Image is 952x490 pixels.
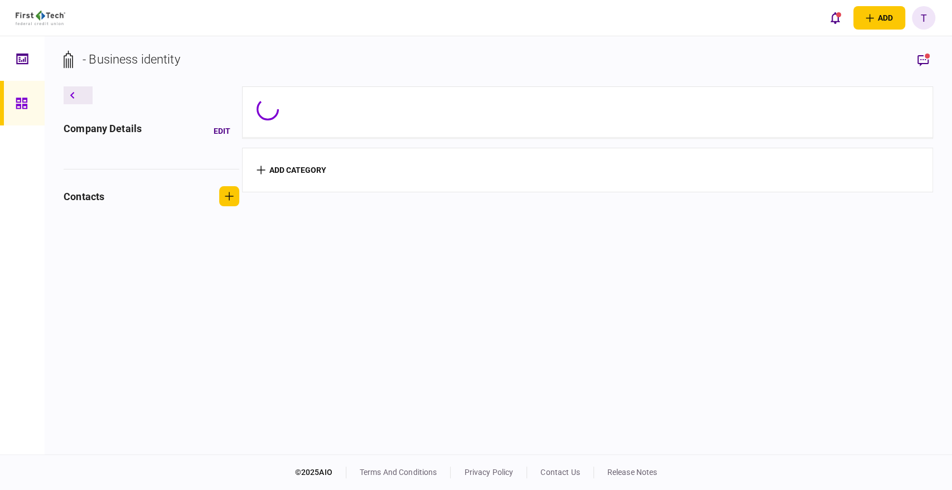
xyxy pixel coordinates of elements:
[853,6,905,30] button: open adding identity options
[912,6,935,30] button: T
[360,468,437,477] a: terms and conditions
[205,121,239,141] button: Edit
[464,468,513,477] a: privacy policy
[607,468,658,477] a: release notes
[295,467,346,478] div: © 2025 AIO
[257,166,326,174] button: add category
[823,6,847,30] button: open notifications list
[16,11,65,25] img: client company logo
[540,468,579,477] a: contact us
[83,50,180,69] div: - Business identity
[64,189,104,204] div: contacts
[64,121,142,141] div: company details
